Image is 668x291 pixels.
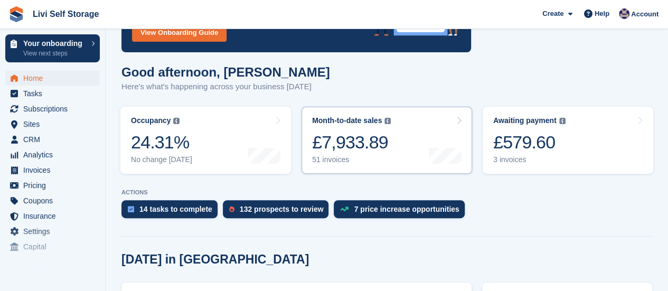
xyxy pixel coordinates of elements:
[223,200,334,223] a: 132 prospects to review
[121,65,330,79] h1: Good afternoon, [PERSON_NAME]
[5,117,100,132] a: menu
[5,86,100,101] a: menu
[302,107,472,174] a: Month-to-date sales £7,933.89 51 invoices
[23,49,86,58] p: View next steps
[493,116,557,125] div: Awaiting payment
[23,224,87,239] span: Settings
[139,205,212,213] div: 14 tasks to complete
[23,163,87,177] span: Invoices
[354,205,459,213] div: 7 price increase opportunities
[619,8,629,19] img: Jim
[23,239,87,254] span: Capital
[312,116,382,125] div: Month-to-date sales
[23,117,87,132] span: Sites
[131,116,171,125] div: Occupancy
[23,101,87,116] span: Subscriptions
[493,155,566,164] div: 3 invoices
[340,206,349,211] img: price_increase_opportunities-93ffe204e8149a01c8c9dc8f82e8f89637d9d84a8eef4429ea346261dce0b2c0.svg
[5,71,100,86] a: menu
[23,147,87,162] span: Analytics
[5,147,100,162] a: menu
[312,155,391,164] div: 51 invoices
[128,206,134,212] img: task-75834270c22a3079a89374b754ae025e5fb1db73e45f91037f5363f120a921f8.svg
[23,86,87,101] span: Tasks
[229,206,234,212] img: prospect-51fa495bee0391a8d652442698ab0144808aea92771e9ea1ae160a38d050c398.svg
[173,118,180,124] img: icon-info-grey-7440780725fd019a000dd9b08b2336e03edf1995a4989e88bcd33f0948082b44.svg
[493,132,566,153] div: £579.60
[121,81,330,93] p: Here's what's happening across your business [DATE]
[23,71,87,86] span: Home
[120,107,291,174] a: Occupancy 24.31% No change [DATE]
[121,189,652,196] p: ACTIONS
[132,23,227,42] a: View Onboarding Guide
[5,132,100,147] a: menu
[542,8,563,19] span: Create
[5,224,100,239] a: menu
[23,178,87,193] span: Pricing
[131,155,192,164] div: No change [DATE]
[23,193,87,208] span: Coupons
[5,239,100,254] a: menu
[334,200,469,223] a: 7 price increase opportunities
[131,132,192,153] div: 24.31%
[10,263,105,274] span: Storefront
[5,178,100,193] a: menu
[5,101,100,116] a: menu
[121,252,309,267] h2: [DATE] in [GEOGRAPHIC_DATA]
[559,118,566,124] img: icon-info-grey-7440780725fd019a000dd9b08b2336e03edf1995a4989e88bcd33f0948082b44.svg
[384,118,391,124] img: icon-info-grey-7440780725fd019a000dd9b08b2336e03edf1995a4989e88bcd33f0948082b44.svg
[23,209,87,223] span: Insurance
[240,205,324,213] div: 132 prospects to review
[121,200,223,223] a: 14 tasks to complete
[29,5,103,23] a: Livi Self Storage
[631,9,658,20] span: Account
[5,193,100,208] a: menu
[312,132,391,153] div: £7,933.89
[5,163,100,177] a: menu
[23,40,86,47] p: Your onboarding
[8,6,24,22] img: stora-icon-8386f47178a22dfd0bd8f6a31ec36ba5ce8667c1dd55bd0f319d3a0aa187defe.svg
[483,107,653,174] a: Awaiting payment £579.60 3 invoices
[595,8,609,19] span: Help
[5,34,100,62] a: Your onboarding View next steps
[23,132,87,147] span: CRM
[5,209,100,223] a: menu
